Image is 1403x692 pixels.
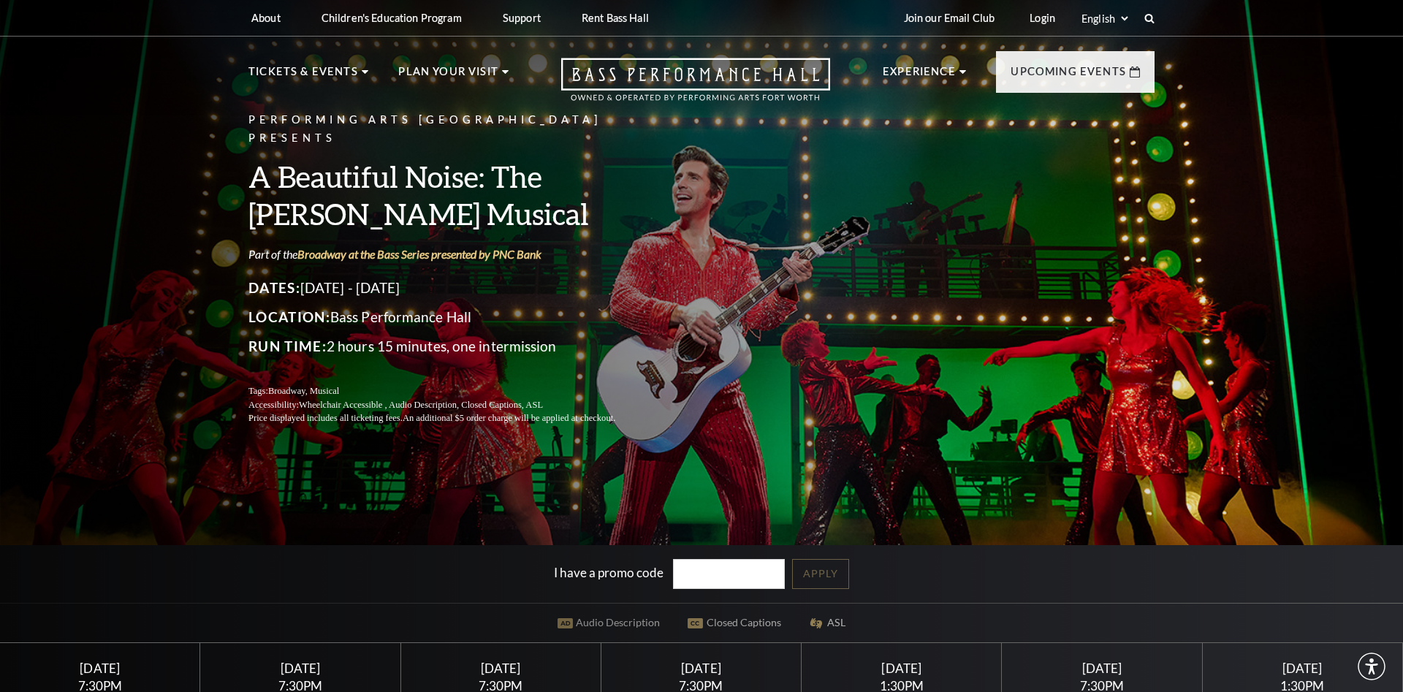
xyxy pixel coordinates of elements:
[883,63,956,89] p: Experience
[218,680,383,692] div: 7:30PM
[248,276,650,300] p: [DATE] - [DATE]
[18,680,183,692] div: 7:30PM
[248,279,300,296] span: Dates:
[1220,680,1385,692] div: 1:30PM
[248,335,650,358] p: 2 hours 15 minutes, one intermission
[268,386,339,396] span: Broadway, Musical
[619,661,784,676] div: [DATE]
[248,411,650,425] p: Price displayed includes all ticketing fees.
[248,111,650,148] p: Performing Arts [GEOGRAPHIC_DATA] Presents
[554,565,664,580] label: I have a promo code
[18,661,183,676] div: [DATE]
[248,308,330,325] span: Location:
[403,413,615,423] span: An additional $5 order charge will be applied at checkout.
[1011,63,1126,89] p: Upcoming Events
[398,63,498,89] p: Plan Your Visit
[582,12,649,24] p: Rent Bass Hall
[1079,12,1130,26] select: Select:
[251,12,281,24] p: About
[248,246,650,262] p: Part of the
[248,305,650,329] p: Bass Performance Hall
[819,680,984,692] div: 1:30PM
[1220,661,1385,676] div: [DATE]
[322,12,462,24] p: Children's Education Program
[299,400,543,410] span: Wheelchair Accessible , Audio Description, Closed Captions, ASL
[248,63,358,89] p: Tickets & Events
[819,661,984,676] div: [DATE]
[248,158,650,232] h3: A Beautiful Noise: The [PERSON_NAME] Musical
[248,338,327,354] span: Run Time:
[218,661,383,676] div: [DATE]
[418,680,583,692] div: 7:30PM
[418,661,583,676] div: [DATE]
[619,680,784,692] div: 7:30PM
[248,398,650,412] p: Accessibility:
[503,12,541,24] p: Support
[297,247,541,261] a: Broadway at the Bass Series presented by PNC Bank
[248,384,650,398] p: Tags:
[1019,680,1185,692] div: 7:30PM
[1019,661,1185,676] div: [DATE]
